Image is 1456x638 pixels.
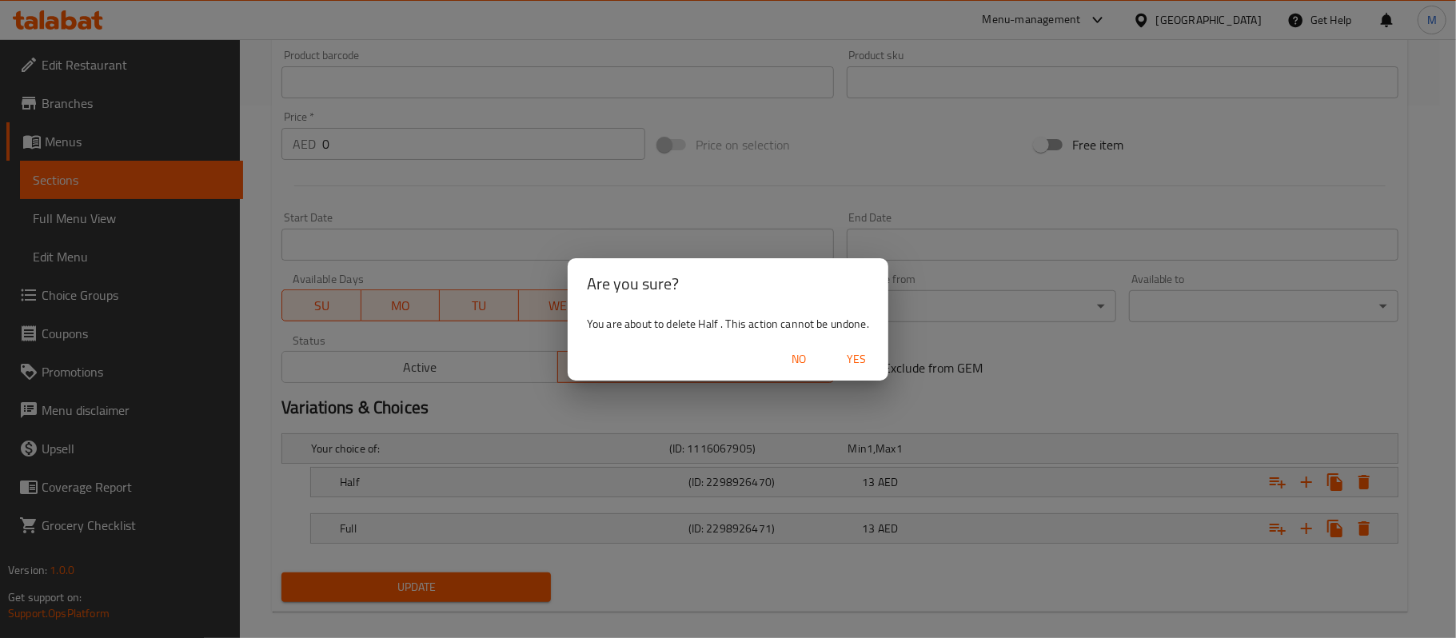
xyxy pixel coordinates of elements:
div: You are about to delete Half . This action cannot be undone. [568,309,888,338]
span: No [780,349,818,369]
h2: Are you sure? [587,271,869,297]
button: No [773,345,824,374]
span: Yes [837,349,876,369]
button: Yes [831,345,882,374]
